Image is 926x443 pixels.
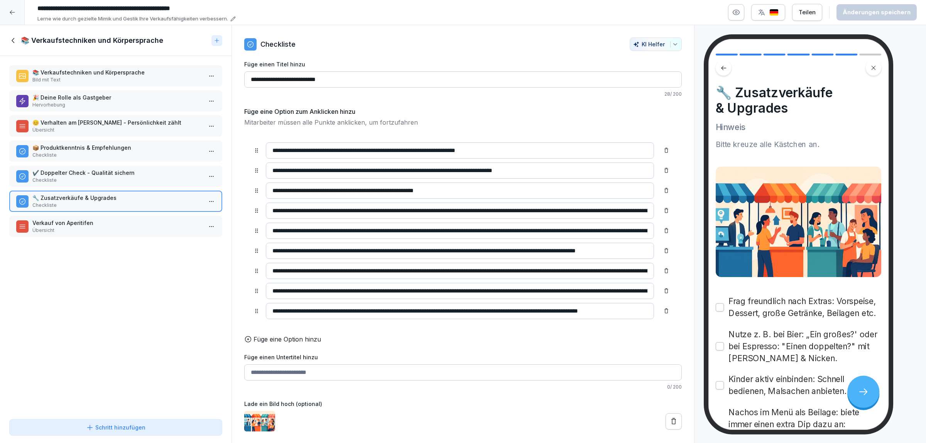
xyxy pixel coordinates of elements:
p: 😊 Verhalten am [PERSON_NAME] - Persönlichkeit zählt [32,118,202,127]
label: Füge einen Untertitel hinzu [244,353,682,361]
div: Bitte kreuze alle Kästchen an. [716,139,881,150]
p: Verkauf von Aperitifen [32,219,202,227]
p: 28 / 200 [244,91,682,98]
img: sba5einxf80epnhdh6wevhum.png [716,166,881,277]
div: Teilen [799,8,816,17]
h4: 🔧 Zusatzverkäufe & Upgrades [716,85,881,116]
p: 📚 Verkaufstechniken und Körpersprache [32,68,202,76]
p: Hervorhebung [32,101,202,108]
p: Mitarbeiter müssen alle Punkte anklicken, um fortzufahren [244,118,682,127]
p: Füge eine Option hinzu [253,335,321,344]
p: Checkliste [32,177,202,184]
label: Füge einen Titel hinzu [244,60,682,68]
p: Kinder aktiv einbinden: Schnell bedienen, Malsachen anbieten. [728,373,881,397]
p: Checkliste [32,152,202,159]
label: Lade ein Bild hoch (optional) [244,400,682,408]
div: 😊 Verhalten am [PERSON_NAME] - Persönlichkeit zähltÜbersicht [9,115,222,137]
div: 📚 Verkaufstechniken und KörperspracheBild mit Text [9,65,222,86]
div: Verkauf von AperitifenÜbersicht [9,216,222,237]
img: sba5einxf80epnhdh6wevhum.png [244,411,275,431]
p: 📦 Produktkenntnis & Empfehlungen [32,144,202,152]
div: 📦 Produktkenntnis & EmpfehlungenCheckliste [9,140,222,162]
h1: 📚 Verkaufstechniken und Körpersprache [21,36,163,45]
p: 🎉 Deine Rolle als Gastgeber [32,93,202,101]
button: Teilen [792,4,822,21]
p: Checkliste [260,39,296,49]
p: Checkliste [32,202,202,209]
h5: Füge eine Option zum Anklicken hinzu [244,107,355,116]
p: Bild mit Text [32,76,202,83]
p: ✔️ Doppelter Check - Qualität sichern [32,169,202,177]
p: Übersicht [32,227,202,234]
img: de.svg [769,9,779,16]
div: Änderungen speichern [843,8,911,17]
div: 🎉 Deine Rolle als GastgeberHervorhebung [9,90,222,112]
div: ✔️ Doppelter Check - Qualität sichernCheckliste [9,166,222,187]
p: Frag freundlich nach Extras: Vorspeise, Dessert, große Getränke, Beilagen etc. [728,295,881,319]
p: Nutze z. B. bei Bier: „Ein großes?' oder bei Espresso: "Einen doppelten?" mit [PERSON_NAME] & Nic... [728,328,881,364]
p: 🔧 Zusatzverkäufe & Upgrades [32,194,202,202]
div: 🔧 Zusatzverkäufe & UpgradesCheckliste [9,191,222,212]
div: KI Helfer [633,41,678,47]
p: 0 / 200 [244,384,682,391]
button: Schritt hinzufügen [9,419,222,436]
button: KI Helfer [630,37,682,51]
button: Änderungen speichern [836,4,917,20]
div: Schritt hinzufügen [86,423,145,431]
p: Hinweis [716,122,881,134]
p: Lerne wie durch gezielte Mimik und Gestik Ihre Verkaufsfähigkeiten verbessern. [37,15,228,23]
p: Übersicht [32,127,202,134]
